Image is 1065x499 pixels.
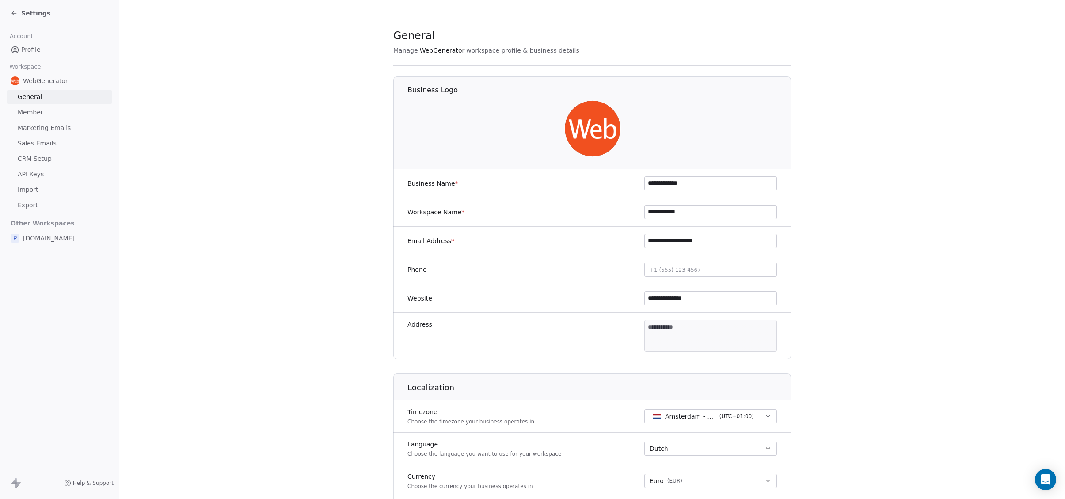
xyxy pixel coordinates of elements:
[11,9,50,18] a: Settings
[18,139,57,148] span: Sales Emails
[7,121,112,135] a: Marketing Emails
[7,216,78,230] span: Other Workspaces
[21,45,41,54] span: Profile
[7,198,112,213] a: Export
[7,90,112,104] a: General
[407,483,533,490] p: Choose the currency your business operates in
[18,123,71,133] span: Marketing Emails
[407,472,533,481] label: Currency
[7,183,112,197] a: Import
[7,167,112,182] a: API Keys
[650,444,668,453] span: Dutch
[407,450,561,457] p: Choose the language you want to use for your workspace
[18,92,42,102] span: General
[407,208,464,217] label: Workspace Name
[667,477,682,484] span: ( EUR )
[64,480,114,487] a: Help & Support
[407,294,432,303] label: Website
[393,29,435,42] span: General
[420,46,465,55] span: WebGenerator
[407,408,534,416] label: Timezone
[18,201,38,210] span: Export
[393,46,418,55] span: Manage
[665,412,716,421] span: Amsterdam - CET
[7,152,112,166] a: CRM Setup
[21,9,50,18] span: Settings
[407,265,426,274] label: Phone
[23,76,68,85] span: WebGenerator
[650,476,664,486] span: Euro
[466,46,579,55] span: workspace profile & business details
[407,179,458,188] label: Business Name
[407,440,561,449] label: Language
[11,76,19,85] img: WebGenerator-to-ico.png
[18,108,43,117] span: Member
[18,170,44,179] span: API Keys
[644,409,777,423] button: Amsterdam - CET(UTC+01:00)
[644,474,777,488] button: Euro(EUR)
[23,234,75,243] span: [DOMAIN_NAME]
[407,382,791,393] h1: Localization
[6,60,45,73] span: Workspace
[407,236,454,245] label: Email Address
[407,320,432,329] label: Address
[18,185,38,194] span: Import
[719,412,754,420] span: ( UTC+01:00 )
[564,100,621,157] img: WebGenerator-to-ico.png
[407,85,791,95] h1: Business Logo
[73,480,114,487] span: Help & Support
[407,418,534,425] p: Choose the timezone your business operates in
[1035,469,1056,490] div: Open Intercom Messenger
[11,234,19,243] span: P
[650,267,701,273] span: +1 (555) 123-4567
[7,105,112,120] a: Member
[7,136,112,151] a: Sales Emails
[7,42,112,57] a: Profile
[644,263,777,277] button: +1 (555) 123-4567
[18,154,52,164] span: CRM Setup
[6,30,37,43] span: Account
